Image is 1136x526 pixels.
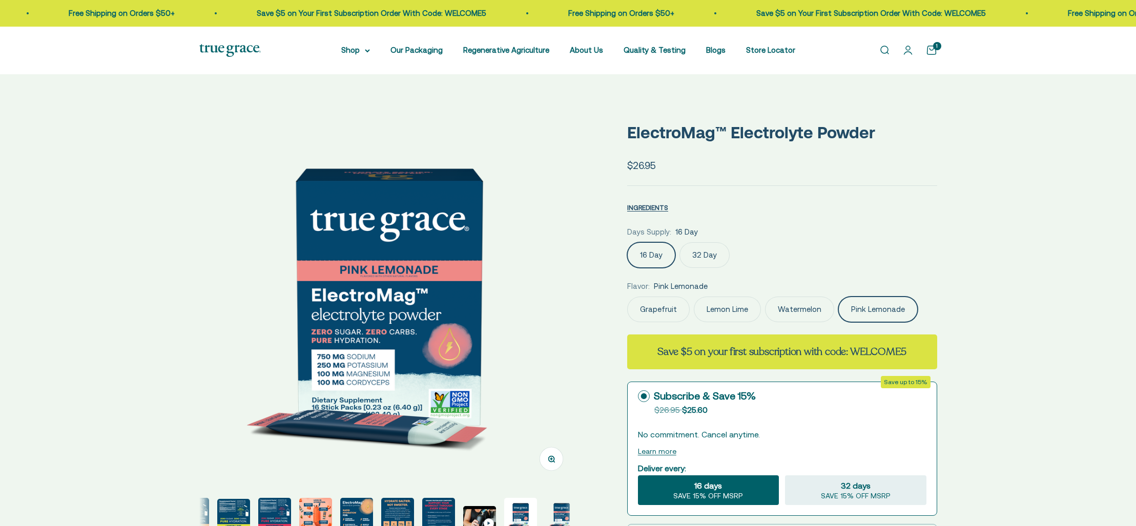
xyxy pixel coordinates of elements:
[627,158,656,173] sale-price: $26.95
[390,46,443,54] a: Our Packaging
[657,345,906,359] strong: Save $5 on your first subscription with code: WELCOME5
[933,42,941,50] cart-count: 1
[706,46,726,54] a: Blogs
[463,46,549,54] a: Regenerative Agriculture
[654,280,708,292] span: Pink Lemonade
[627,280,650,292] legend: Flavor:
[627,204,668,212] span: INGREDIENTS
[746,46,795,54] a: Store Locator
[627,119,937,145] p: ElectroMag™ Electrolyte Powder
[341,44,370,56] summary: Shop
[624,46,686,54] a: Quality & Testing
[627,226,671,238] legend: Days Supply:
[570,46,603,54] a: About Us
[756,7,986,19] p: Save $5 on Your First Subscription Order With Code: WELCOME5
[69,9,175,17] a: Free Shipping on Orders $50+
[199,107,578,486] img: ElectroMag™
[568,9,674,17] a: Free Shipping on Orders $50+
[257,7,486,19] p: Save $5 on Your First Subscription Order With Code: WELCOME5
[675,226,698,238] span: 16 Day
[627,201,668,214] button: INGREDIENTS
